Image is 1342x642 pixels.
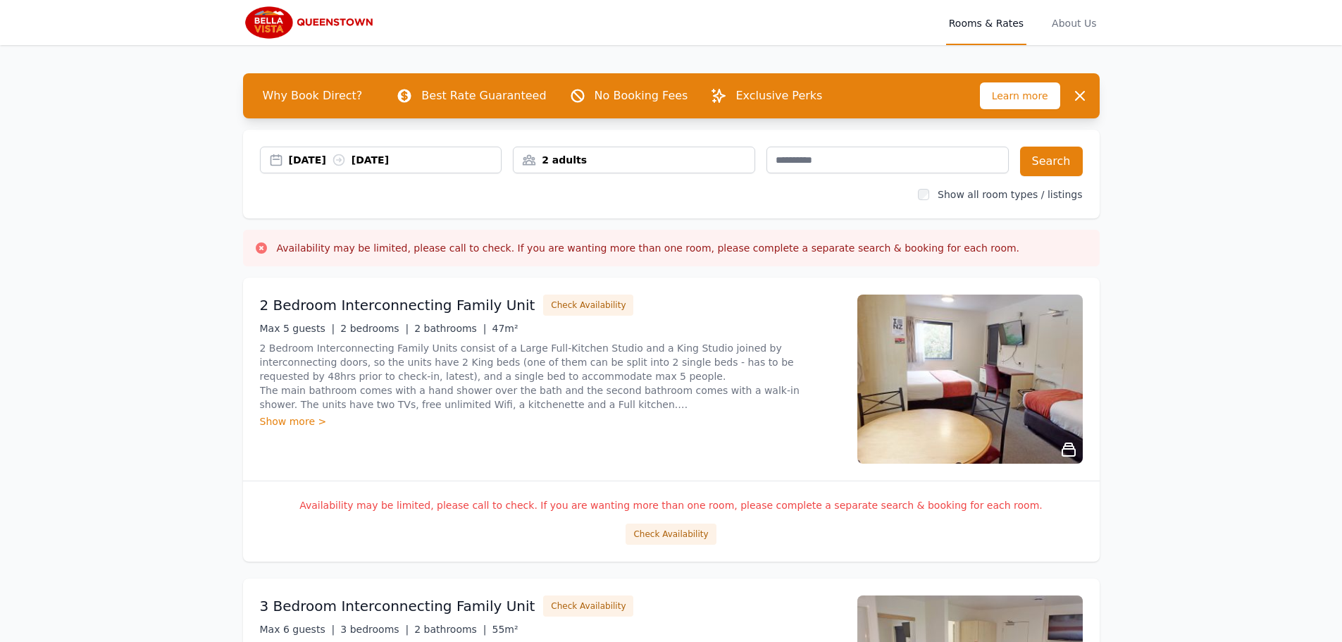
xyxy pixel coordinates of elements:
[735,87,822,104] p: Exclusive Perks
[260,414,840,428] div: Show more >
[980,82,1060,109] span: Learn more
[543,295,633,316] button: Check Availability
[492,323,518,334] span: 47m²
[626,524,716,545] button: Check Availability
[595,87,688,104] p: No Booking Fees
[514,153,754,167] div: 2 adults
[260,624,335,635] span: Max 6 guests |
[251,82,374,110] span: Why Book Direct?
[260,341,840,412] p: 2 Bedroom Interconnecting Family Units consist of a Large Full-Kitchen Studio and a King Studio j...
[260,596,535,616] h3: 3 Bedroom Interconnecting Family Unit
[1020,147,1083,176] button: Search
[421,87,546,104] p: Best Rate Guaranteed
[414,624,486,635] span: 2 bathrooms |
[340,624,409,635] span: 3 bedrooms |
[938,189,1082,200] label: Show all room types / listings
[543,595,633,617] button: Check Availability
[260,295,535,315] h3: 2 Bedroom Interconnecting Family Unit
[260,323,335,334] span: Max 5 guests |
[277,241,1020,255] h3: Availability may be limited, please call to check. If you are wanting more than one room, please ...
[260,498,1083,512] p: Availability may be limited, please call to check. If you are wanting more than one room, please ...
[492,624,518,635] span: 55m²
[414,323,486,334] span: 2 bathrooms |
[289,153,502,167] div: [DATE] [DATE]
[340,323,409,334] span: 2 bedrooms |
[243,6,379,39] img: Bella Vista Queenstown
